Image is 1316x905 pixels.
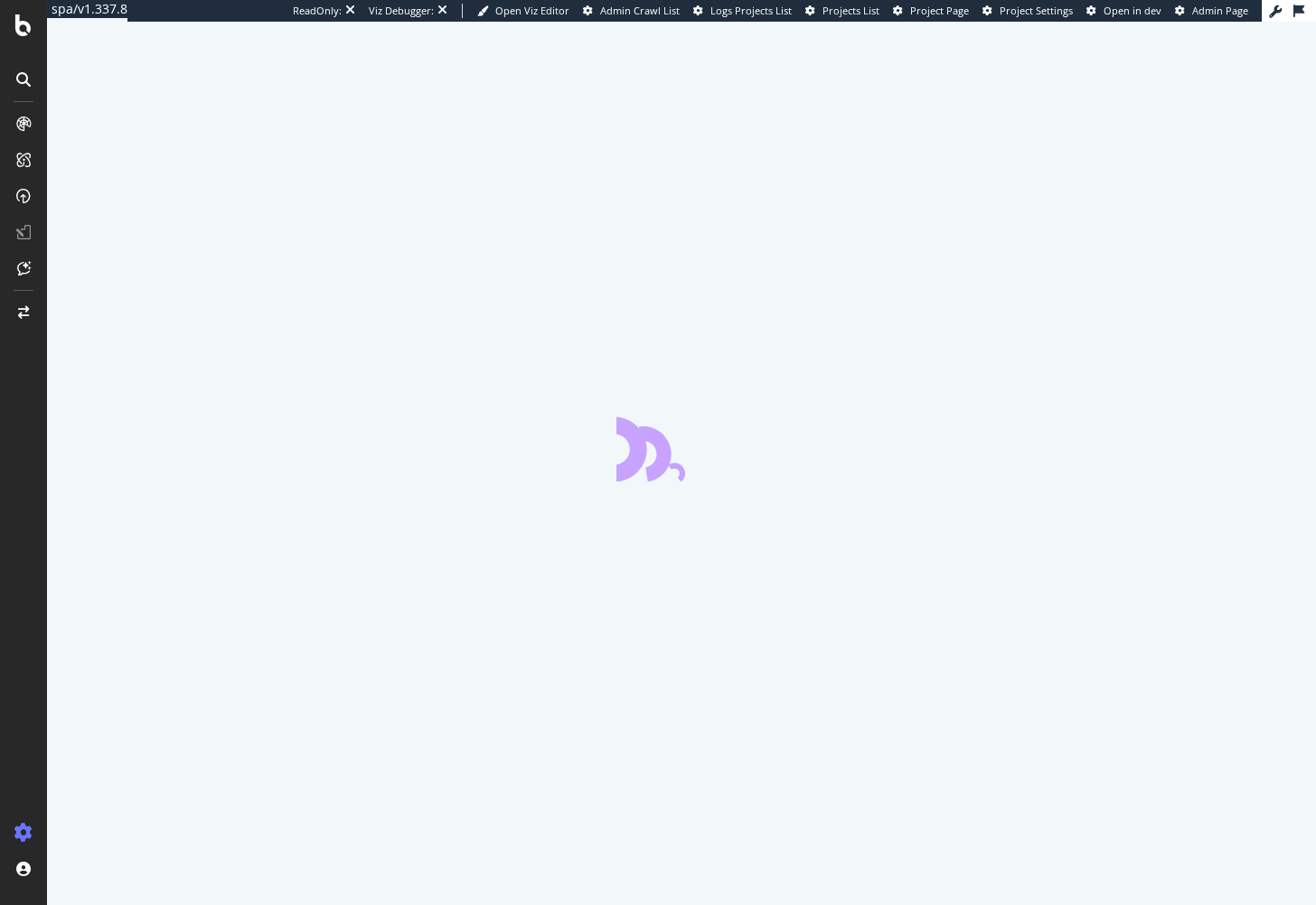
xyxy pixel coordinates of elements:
[910,4,969,17] span: Project Page
[805,4,879,18] a: Projects List
[369,4,434,18] div: Viz Debugger:
[1000,4,1073,17] span: Project Settings
[293,4,342,18] div: ReadOnly:
[600,4,680,17] span: Admin Crawl List
[1086,4,1161,18] a: Open in dev
[982,4,1073,18] a: Project Settings
[693,4,792,18] a: Logs Projects List
[477,4,569,18] a: Open Viz Editor
[710,4,792,17] span: Logs Projects List
[1104,4,1161,17] span: Open in dev
[616,416,747,481] div: animation
[583,4,680,18] a: Admin Crawl List
[893,4,969,18] a: Project Page
[495,4,569,17] span: Open Viz Editor
[1175,4,1248,18] a: Admin Page
[822,4,879,17] span: Projects List
[1192,4,1248,17] span: Admin Page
